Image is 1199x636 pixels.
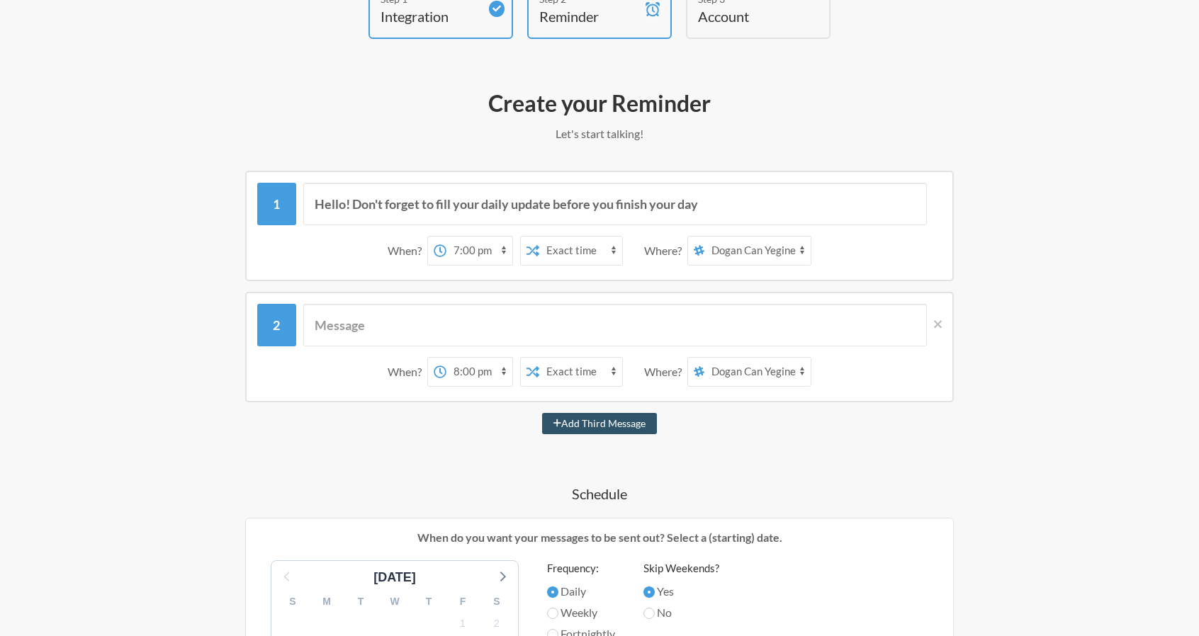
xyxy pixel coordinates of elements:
[547,560,615,577] label: Frequency:
[547,608,558,619] input: Weekly
[644,357,687,387] div: Where?
[547,604,615,621] label: Weekly
[276,591,310,613] div: S
[303,304,928,346] input: Message
[643,604,719,621] label: No
[453,613,473,633] span: Monday, September 1, 2025
[310,591,344,613] div: M
[644,236,687,266] div: Where?
[643,583,719,600] label: Yes
[412,591,446,613] div: T
[542,413,657,434] button: Add Third Message
[643,586,655,598] input: Yes
[188,125,1011,142] p: Let's start talking!
[480,591,514,613] div: S
[188,89,1011,118] h2: Create your Reminder
[388,236,427,266] div: When?
[344,591,378,613] div: T
[487,613,507,633] span: Tuesday, September 2, 2025
[547,583,615,600] label: Daily
[303,183,928,225] input: Message
[368,568,422,587] div: [DATE]
[388,357,427,387] div: When?
[446,591,480,613] div: F
[643,560,719,577] label: Skip Weekends?
[257,529,942,546] p: When do you want your messages to be sent out? Select a (starting) date.
[381,6,480,26] h4: Integration
[378,591,412,613] div: W
[698,6,797,26] h4: Account
[643,608,655,619] input: No
[547,586,558,598] input: Daily
[188,484,1011,504] h4: Schedule
[539,6,638,26] h4: Reminder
